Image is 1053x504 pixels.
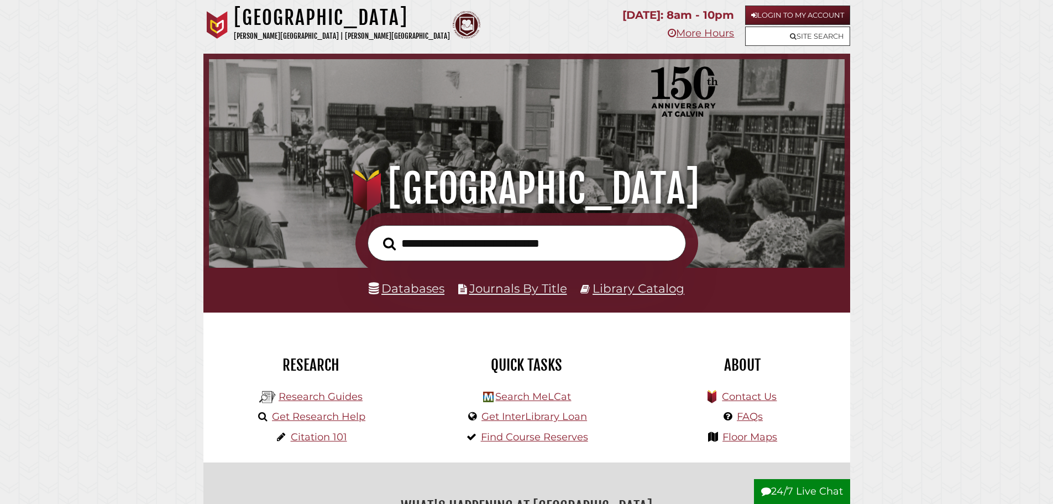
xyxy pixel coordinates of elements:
[481,431,588,443] a: Find Course Reserves
[495,391,571,403] a: Search MeLCat
[483,392,494,402] img: Hekman Library Logo
[668,27,734,39] a: More Hours
[481,411,587,423] a: Get InterLibrary Loan
[272,411,365,423] a: Get Research Help
[427,356,626,375] h2: Quick Tasks
[234,6,450,30] h1: [GEOGRAPHIC_DATA]
[383,237,396,251] i: Search
[369,281,444,295] a: Databases
[224,164,829,213] h1: [GEOGRAPHIC_DATA]
[745,27,850,46] a: Site Search
[234,30,450,43] p: [PERSON_NAME][GEOGRAPHIC_DATA] | [PERSON_NAME][GEOGRAPHIC_DATA]
[203,11,231,39] img: Calvin University
[279,391,363,403] a: Research Guides
[469,281,567,295] a: Journals By Title
[593,281,684,295] a: Library Catalog
[212,356,411,375] h2: Research
[453,11,480,39] img: Calvin Theological Seminary
[622,6,734,25] p: [DATE]: 8am - 10pm
[722,391,777,403] a: Contact Us
[378,234,401,254] button: Search
[722,431,777,443] a: Floor Maps
[643,356,842,375] h2: About
[291,431,347,443] a: Citation 101
[737,411,763,423] a: FAQs
[259,389,276,406] img: Hekman Library Logo
[745,6,850,25] a: Login to My Account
